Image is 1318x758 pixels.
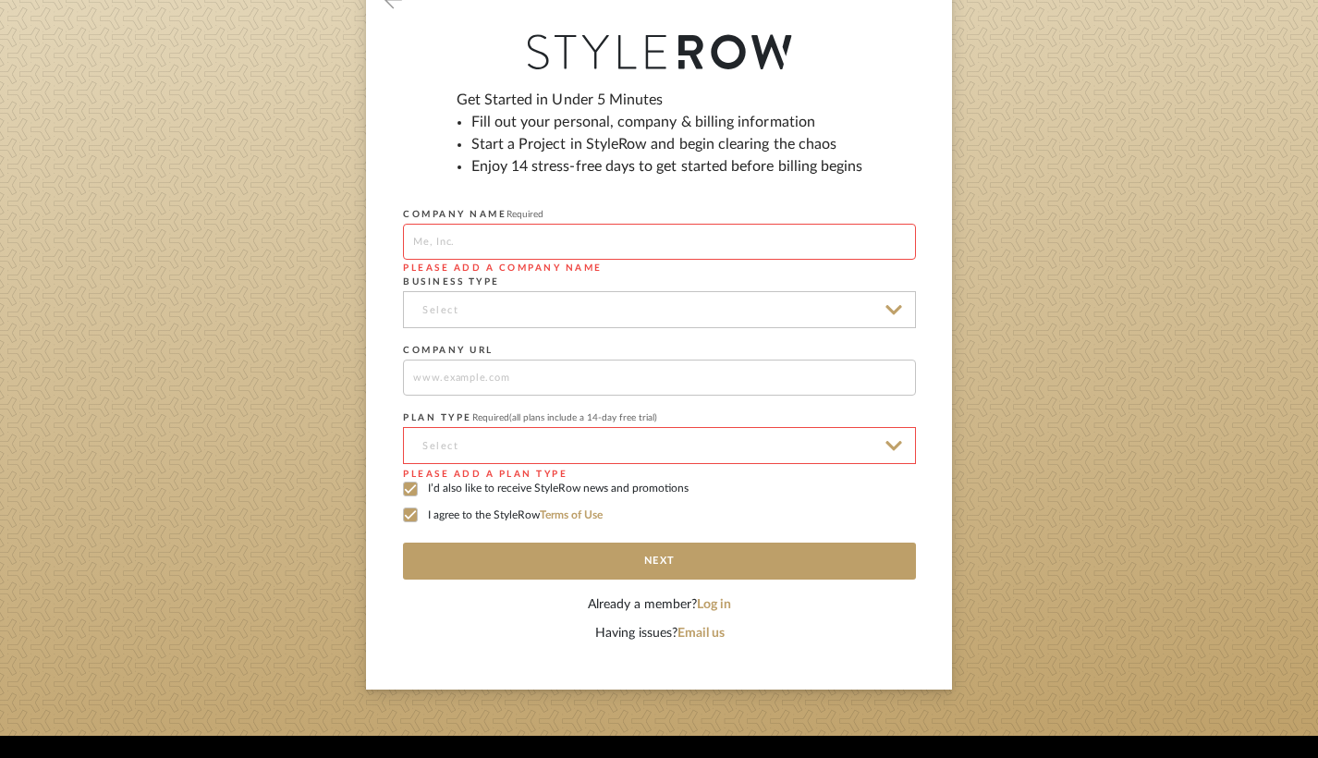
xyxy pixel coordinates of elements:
[509,413,657,422] span: (all plans include a 14-day free trial)
[472,413,509,422] span: Required
[471,133,863,155] li: Start a Project in StyleRow and begin clearing the chaos
[403,276,500,287] label: BUSINESS TYPE
[403,360,916,396] input: www.example.com
[471,155,863,177] li: Enjoy 14 stress-free days to get started before billing begins
[540,509,603,520] a: Terms of Use
[403,291,916,328] input: Select
[403,209,543,220] label: COMPANY NAME
[403,624,916,643] div: Having issues?
[403,224,916,260] input: Me, Inc.
[403,507,916,524] label: I agree to the StyleRow
[403,260,916,276] div: Please add a company name
[506,210,543,219] span: Required
[457,89,863,192] div: Get Started in Under 5 Minutes
[697,595,731,615] button: Log in
[471,111,863,133] li: Fill out your personal, company & billing information
[403,466,916,483] div: Please add a plan type
[403,543,916,580] button: Next
[403,412,657,423] label: PLAN TYPE
[677,627,725,640] a: Email us
[403,345,494,356] label: COMPANY URL
[403,482,916,498] label: I’d also like to receive StyleRow news and promotions
[403,595,916,615] div: Already a member?
[403,427,916,464] input: Select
